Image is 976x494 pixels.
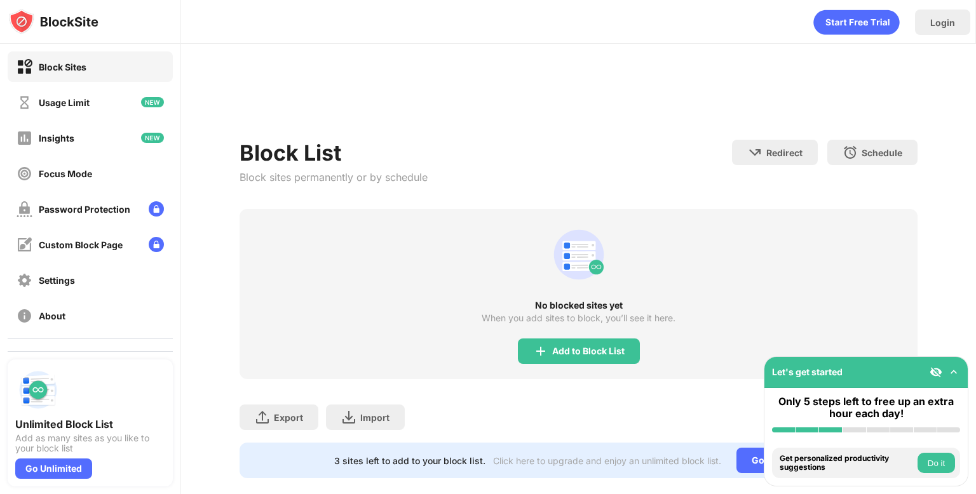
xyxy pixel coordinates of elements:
div: Redirect [766,147,803,158]
button: Do it [918,453,955,473]
div: animation [813,10,900,35]
div: Click here to upgrade and enjoy an unlimited block list. [493,455,721,466]
div: animation [548,224,609,285]
div: Block Sites [39,62,86,72]
img: new-icon.svg [141,133,164,143]
img: logo-blocksite.svg [9,9,98,34]
div: Get personalized productivity suggestions [780,454,914,472]
div: Schedule [862,147,902,158]
div: Block List [240,140,428,166]
img: insights-off.svg [17,130,32,146]
img: focus-off.svg [17,166,32,182]
div: About [39,310,65,321]
div: Block sites permanently or by schedule [240,171,428,184]
div: Focus Mode [39,168,92,179]
div: Password Protection [39,204,130,215]
img: customize-block-page-off.svg [17,237,32,253]
div: Export [274,412,303,423]
div: Custom Block Page [39,239,123,250]
div: Add to Block List [552,346,625,356]
div: Only 5 steps left to free up an extra hour each day! [772,396,960,420]
div: Let's get started [772,366,843,377]
img: omni-setup-toggle.svg [947,366,960,378]
img: password-protection-off.svg [17,201,32,217]
div: Import [360,412,390,423]
img: lock-menu.svg [149,237,164,252]
div: No blocked sites yet [240,300,918,310]
img: time-usage-off.svg [17,95,32,110]
iframe: Banner [240,79,918,124]
img: settings-off.svg [17,272,32,288]
div: Go Unlimited [736,448,823,473]
div: Settings [39,275,75,286]
div: Go Unlimited [15,458,92,479]
img: block-on.svg [17,59,32,75]
img: lock-menu.svg [149,201,164,217]
div: Login [930,17,955,28]
div: Usage Limit [39,97,90,108]
div: Unlimited Block List [15,418,165,431]
div: When you add sites to block, you’ll see it here. [482,313,675,323]
img: eye-not-visible.svg [930,366,942,378]
div: Insights [39,133,74,144]
div: 3 sites left to add to your block list. [334,455,485,466]
div: Add as many sites as you like to your block list [15,433,165,453]
img: push-block-list.svg [15,367,61,413]
img: new-icon.svg [141,97,164,107]
img: about-off.svg [17,308,32,324]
